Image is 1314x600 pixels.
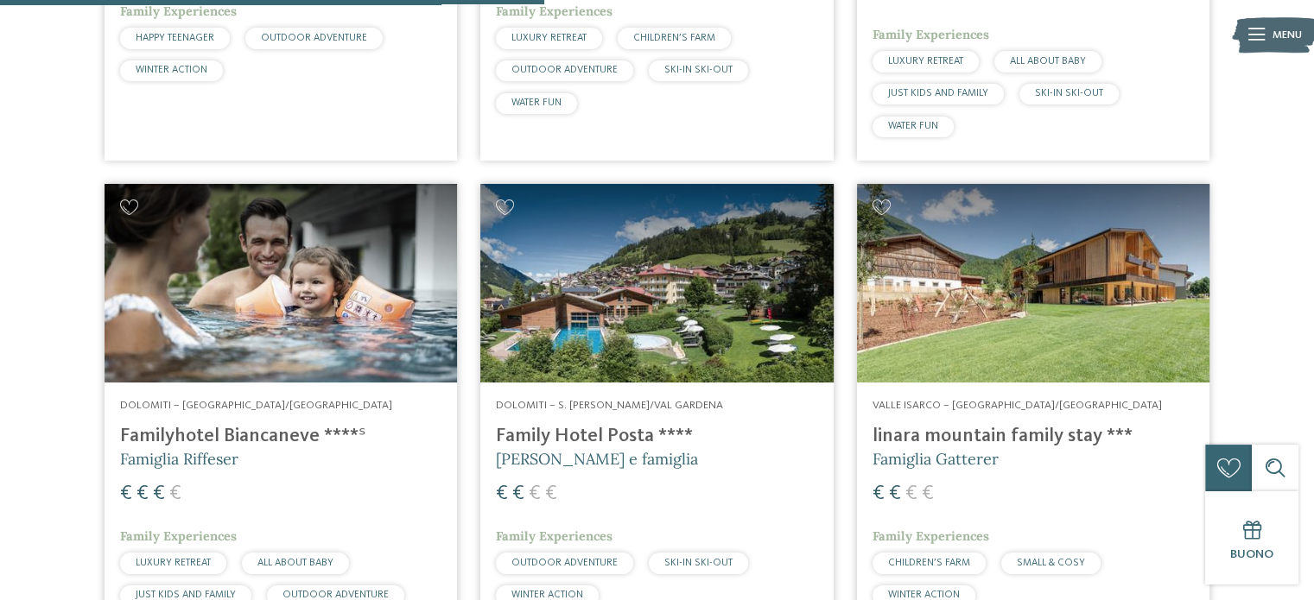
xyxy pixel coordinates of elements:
span: Famiglia Riffeser [120,449,238,469]
span: JUST KIDS AND FAMILY [888,88,988,98]
span: € [136,483,149,504]
img: Cercate un hotel per famiglie? Qui troverete solo i migliori! [480,184,833,382]
span: Family Experiences [120,528,237,544]
span: OUTDOOR ADVENTURE [511,65,618,75]
span: SMALL & COSY [1017,558,1085,568]
span: € [922,483,934,504]
span: Family Experiences [496,528,613,544]
span: LUXURY RETREAT [136,558,211,568]
span: Family Experiences [496,3,613,19]
span: SKI-IN SKI-OUT [664,65,733,75]
span: Dolomiti – S. [PERSON_NAME]/Val Gardena [496,400,723,411]
span: SKI-IN SKI-OUT [1035,88,1103,98]
span: € [120,483,132,504]
span: OUTDOOR ADVENTURE [261,33,367,43]
span: € [153,483,165,504]
span: € [529,483,541,504]
span: Dolomiti – [GEOGRAPHIC_DATA]/[GEOGRAPHIC_DATA] [120,400,392,411]
span: € [905,483,917,504]
span: OUTDOOR ADVENTURE [282,590,389,600]
span: € [169,483,181,504]
span: Family Experiences [873,528,989,544]
span: Buono [1230,548,1273,560]
span: Family Experiences [120,3,237,19]
span: ALL ABOUT BABY [1010,56,1086,66]
span: LUXURY RETREAT [511,33,587,43]
span: Family Experiences [873,27,989,42]
h4: Familyhotel Biancaneve ****ˢ [120,425,441,448]
span: OUTDOOR ADVENTURE [511,558,618,568]
span: LUXURY RETREAT [888,56,963,66]
span: [PERSON_NAME] e famiglia [496,449,698,469]
span: € [889,483,901,504]
img: Cercate un hotel per famiglie? Qui troverete solo i migliori! [105,184,457,382]
a: Buono [1205,491,1298,584]
img: Cercate un hotel per famiglie? Qui troverete solo i migliori! [857,184,1209,382]
span: € [873,483,885,504]
span: WINTER ACTION [888,590,960,600]
span: Famiglia Gatterer [873,449,999,469]
span: ALL ABOUT BABY [257,558,333,568]
h4: linara mountain family stay *** [873,425,1194,448]
span: SKI-IN SKI-OUT [664,558,733,568]
span: € [512,483,524,504]
span: WATER FUN [888,121,938,131]
span: WINTER ACTION [511,590,583,600]
span: CHILDREN’S FARM [633,33,715,43]
span: HAPPY TEENAGER [136,33,214,43]
span: WINTER ACTION [136,65,207,75]
span: WATER FUN [511,98,562,108]
span: Valle Isarco – [GEOGRAPHIC_DATA]/[GEOGRAPHIC_DATA] [873,400,1162,411]
h4: Family Hotel Posta **** [496,425,817,448]
span: € [496,483,508,504]
span: JUST KIDS AND FAMILY [136,590,236,600]
span: CHILDREN’S FARM [888,558,970,568]
span: € [545,483,557,504]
